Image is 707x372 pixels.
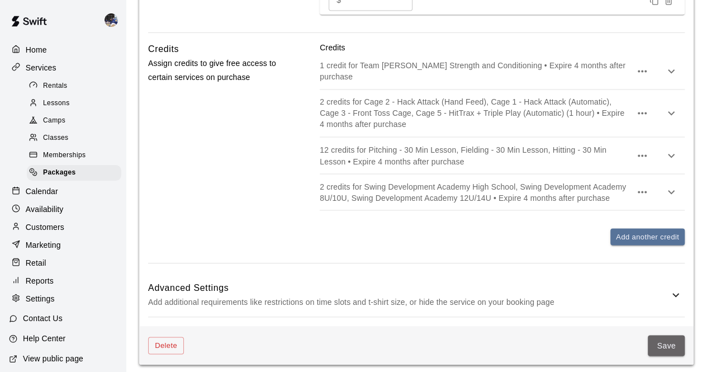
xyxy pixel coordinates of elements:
a: Packages [27,164,126,182]
div: Packages [27,165,121,181]
p: 2 credits for Cage 2 - Hack Attack (Hand Feed), Cage 1 - Hack Attack (Automatic), Cage 3 - Front ... [320,96,631,130]
button: Add another credit [610,228,685,246]
button: Save [648,335,685,356]
div: Lessons [27,96,121,111]
a: Home [9,41,117,58]
a: Calendar [9,183,117,200]
p: View public page [23,353,83,364]
div: 1 credit for Team [PERSON_NAME] Strength and Conditioning • Expire 4 months after purchase [320,53,685,89]
p: Calendar [26,186,58,197]
span: Memberships [43,150,86,161]
div: Kevin Chandler [102,9,126,31]
span: Packages [43,167,76,178]
div: Advanced SettingsAdd additional requirements like restrictions on time slots and t-shirt size, or... [148,272,685,317]
p: Assign credits to give free access to certain services on purchase [148,56,288,84]
h6: Credits [148,42,179,56]
p: Availability [26,204,64,215]
p: 2 credits for Swing Development Academy High School, Swing Development Academy 8U/10U, Swing Deve... [320,181,631,203]
div: Classes [27,130,121,146]
p: Help Center [23,333,65,344]
p: Retail [26,257,46,269]
div: 2 credits for Swing Development Academy High School, Swing Development Academy 8U/10U, Swing Deve... [320,174,685,210]
a: Camps [27,112,126,130]
div: Memberships [27,148,121,163]
img: Kevin Chandler [105,13,118,27]
a: Memberships [27,147,126,164]
p: 12 credits for Pitching - 30 Min Lesson, Fielding - 30 Min Lesson, Hitting - 30 Min Lesson • Expi... [320,144,631,166]
p: Services [26,62,56,73]
a: Settings [9,290,117,307]
a: Classes [27,130,126,147]
span: Classes [43,133,68,144]
a: Rentals [27,77,126,95]
p: Credits [320,42,685,53]
span: Camps [43,115,65,126]
button: Delete [148,337,184,354]
span: Rentals [43,81,68,92]
h6: Advanced Settings [148,280,669,295]
p: 1 credit for Team [PERSON_NAME] Strength and Conditioning • Expire 4 months after purchase [320,60,631,82]
div: 2 credits for Cage 2 - Hack Attack (Hand Feed), Cage 1 - Hack Attack (Automatic), Cage 3 - Front ... [320,90,685,136]
p: Home [26,44,47,55]
p: Contact Us [23,313,63,324]
span: Lessons [43,98,70,109]
a: Availability [9,201,117,218]
p: Reports [26,275,54,286]
a: Retail [9,255,117,271]
p: Add additional requirements like restrictions on time slots and t-shirt size, or hide the service... [148,295,669,309]
a: Customers [9,219,117,236]
a: Reports [9,272,117,289]
div: Camps [27,113,121,129]
a: Lessons [27,95,126,112]
div: Rentals [27,78,121,94]
a: Services [9,59,117,76]
p: Settings [26,293,55,304]
p: Marketing [26,239,61,251]
div: 12 credits for Pitching - 30 Min Lesson, Fielding - 30 Min Lesson, Hitting - 30 Min Lesson • Expi... [320,137,685,173]
a: Marketing [9,237,117,253]
p: Customers [26,222,64,233]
